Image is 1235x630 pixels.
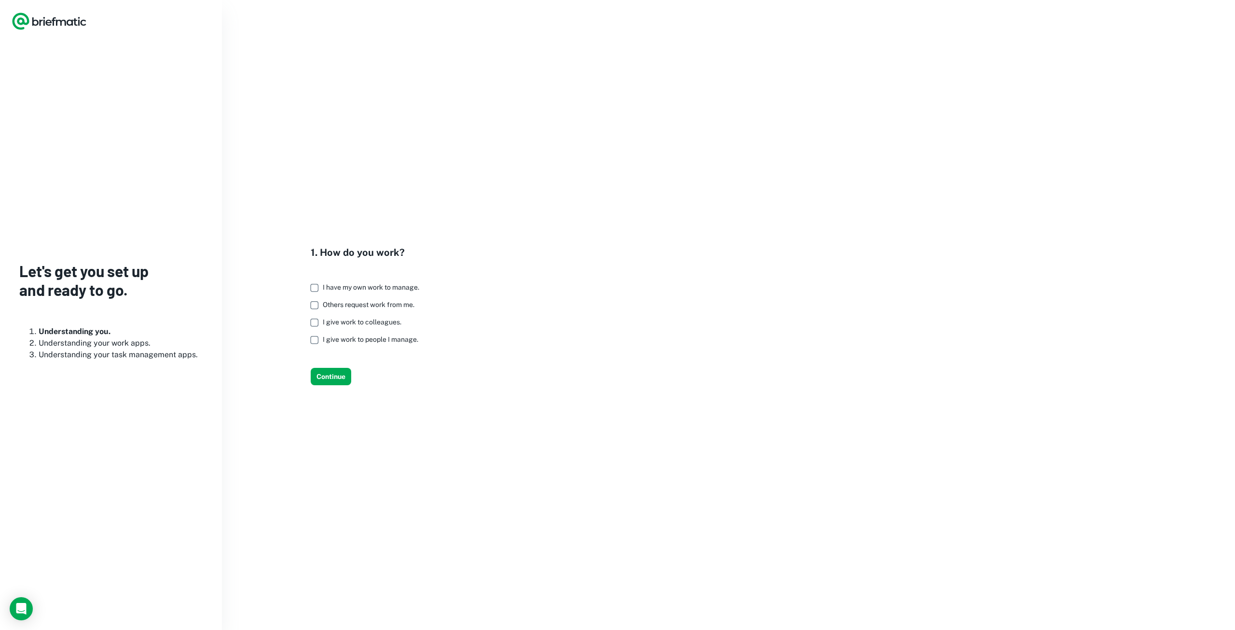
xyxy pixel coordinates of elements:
[39,349,203,361] li: Understanding your task management apps.
[10,597,33,620] div: Load Chat
[19,262,203,299] h3: Let's get you set up and ready to go.
[323,283,419,291] span: I have my own work to manage.
[39,337,203,349] li: Understanding your work apps.
[323,301,414,308] span: Others request work from me.
[311,368,351,385] button: Continue
[323,318,401,326] span: I give work to colleagues.
[12,12,87,31] a: Logo
[39,327,110,336] b: Understanding you.
[323,336,418,343] span: I give work to people I manage.
[311,245,427,260] h4: 1. How do you work?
